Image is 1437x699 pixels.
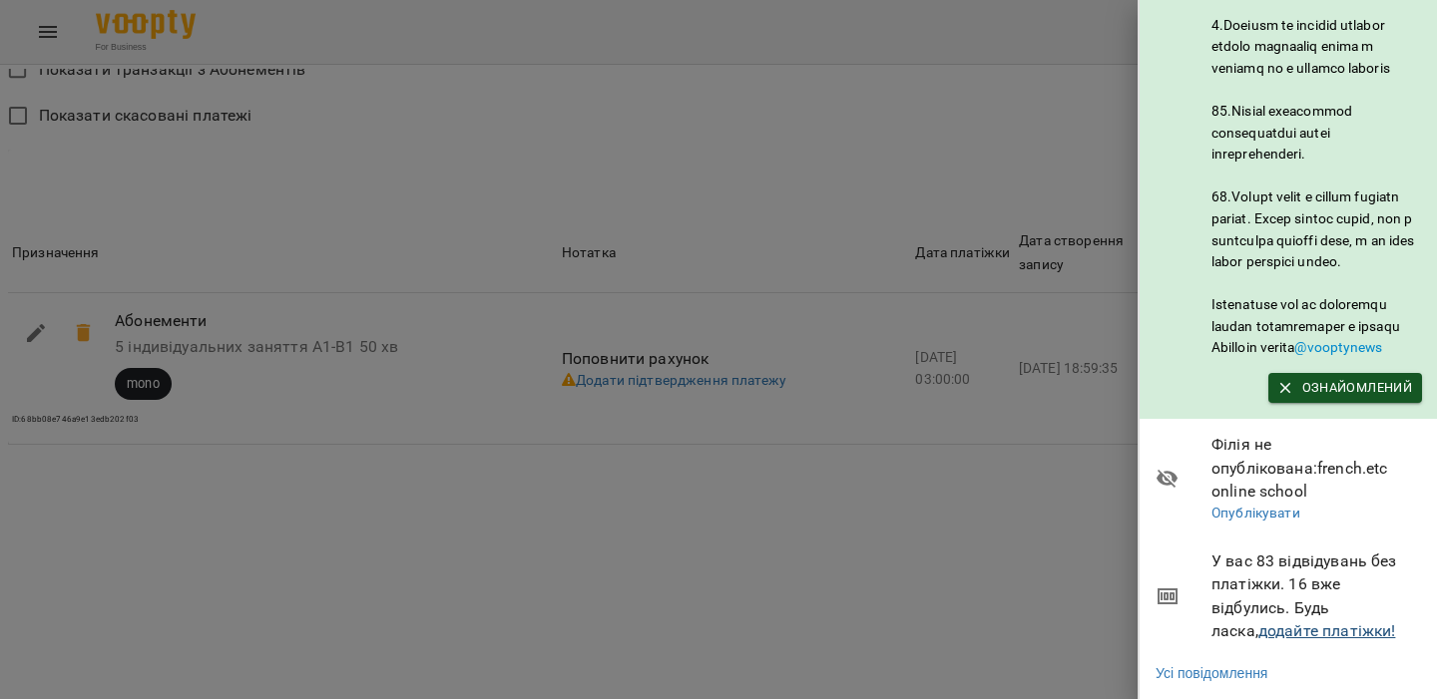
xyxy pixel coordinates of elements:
[1294,339,1382,355] a: @vooptynews
[1278,377,1412,399] span: Ознайомлений
[1258,621,1396,640] a: додайте платіжки!
[1268,373,1422,403] button: Ознайомлений
[1211,549,1422,643] span: У вас 83 відвідувань без платіжки. 16 вже відбулись. Будь ласка,
[1211,505,1300,521] a: Опублікувати
[1156,663,1267,683] a: Усі повідомлення
[1211,433,1422,504] span: Філія не опублікована : french.etc online school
